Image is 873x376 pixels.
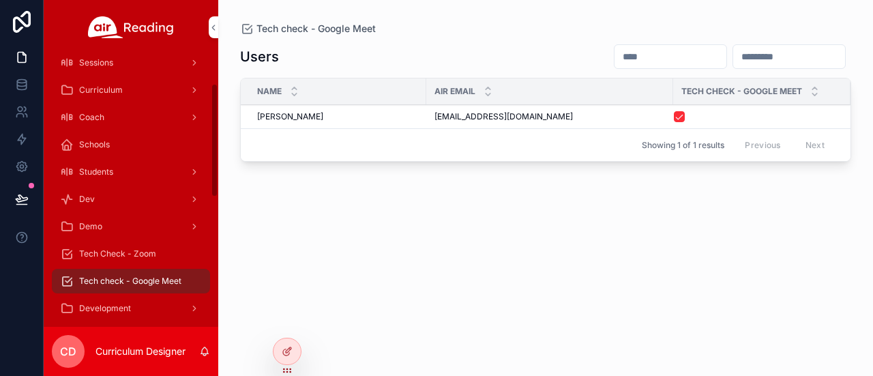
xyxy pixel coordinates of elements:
span: Tech Check - Google Meet [681,86,802,97]
a: Students [52,160,210,184]
a: Dev [52,187,210,212]
a: Tech check - Google Meet [240,22,376,35]
span: Showing 1 of 1 results [642,140,724,151]
a: Demo [52,214,210,239]
span: Name [257,86,282,97]
a: Sessions [52,50,210,75]
span: CD [60,343,76,360]
span: Air Email [434,86,475,97]
span: Schools [79,139,110,150]
span: Tech check - Google Meet [79,276,181,287]
p: Curriculum Designer [95,345,186,358]
span: Development [79,303,131,314]
span: [PERSON_NAME] [257,111,323,122]
span: Sessions [79,57,113,68]
a: Curriculum [52,78,210,102]
a: Coach [52,105,210,130]
span: Curriculum [79,85,123,96]
a: Tech Check - Zoom [52,242,210,266]
span: Tech Check - Zoom [79,248,156,259]
span: Students [79,167,113,177]
a: Tech check - Google Meet [52,269,210,293]
span: Tech check - Google Meet [256,22,376,35]
span: [EMAIL_ADDRESS][DOMAIN_NAME] [434,111,573,122]
a: Schools [52,132,210,157]
div: scrollable content [44,55,218,327]
a: Development [52,296,210,321]
img: App logo [88,16,174,38]
span: Dev [79,194,95,205]
h1: Users [240,47,279,66]
span: Demo [79,221,102,232]
span: Coach [79,112,104,123]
